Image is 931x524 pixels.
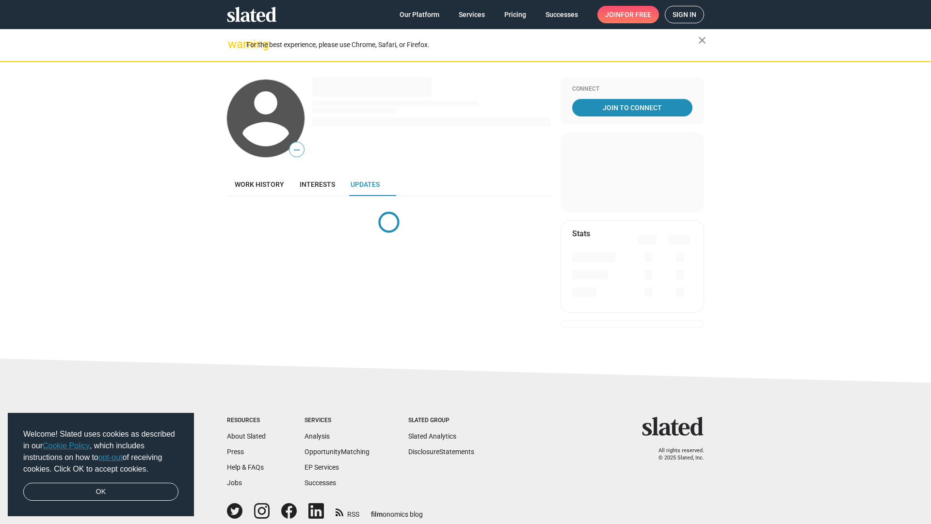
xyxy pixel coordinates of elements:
div: cookieconsent [8,413,194,517]
span: Work history [235,180,284,188]
a: Successes [305,479,336,487]
span: Successes [546,6,578,23]
span: Services [459,6,485,23]
span: Sign in [673,6,696,23]
a: OpportunityMatching [305,448,369,456]
a: Our Platform [392,6,447,23]
span: Join To Connect [574,99,690,116]
a: Analysis [305,432,330,440]
a: Help & FAQs [227,463,264,471]
a: dismiss cookie message [23,483,178,501]
a: Successes [538,6,586,23]
a: Press [227,448,244,456]
a: Joinfor free [597,6,659,23]
a: DisclosureStatements [408,448,474,456]
div: Connect [572,85,692,93]
a: EP Services [305,463,339,471]
div: Slated Group [408,417,474,425]
span: — [289,144,304,156]
span: Updates [351,180,380,188]
a: Sign in [665,6,704,23]
a: filmonomics blog [371,502,423,519]
a: Updates [343,173,387,196]
span: Join [605,6,651,23]
span: Our Platform [400,6,439,23]
span: for free [621,6,651,23]
a: Services [451,6,493,23]
div: For the best experience, please use Chrome, Safari, or Firefox. [246,38,698,51]
a: Cookie Policy [43,442,90,450]
mat-icon: warning [228,38,240,50]
mat-icon: close [696,34,708,46]
span: film [371,510,383,518]
a: Work history [227,173,292,196]
div: Services [305,417,369,425]
span: Interests [300,180,335,188]
span: Pricing [504,6,526,23]
a: Interests [292,173,343,196]
p: All rights reserved. © 2025 Slated, Inc. [648,447,704,461]
a: Slated Analytics [408,432,456,440]
mat-card-title: Stats [572,229,590,239]
div: Resources [227,417,266,425]
a: Pricing [497,6,534,23]
a: RSS [336,504,359,519]
a: Join To Connect [572,99,692,116]
span: Welcome! Slated uses cookies as described in our , which includes instructions on how to of recei... [23,428,178,475]
a: Jobs [227,479,242,487]
a: opt-out [98,453,123,461]
a: About Slated [227,432,266,440]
